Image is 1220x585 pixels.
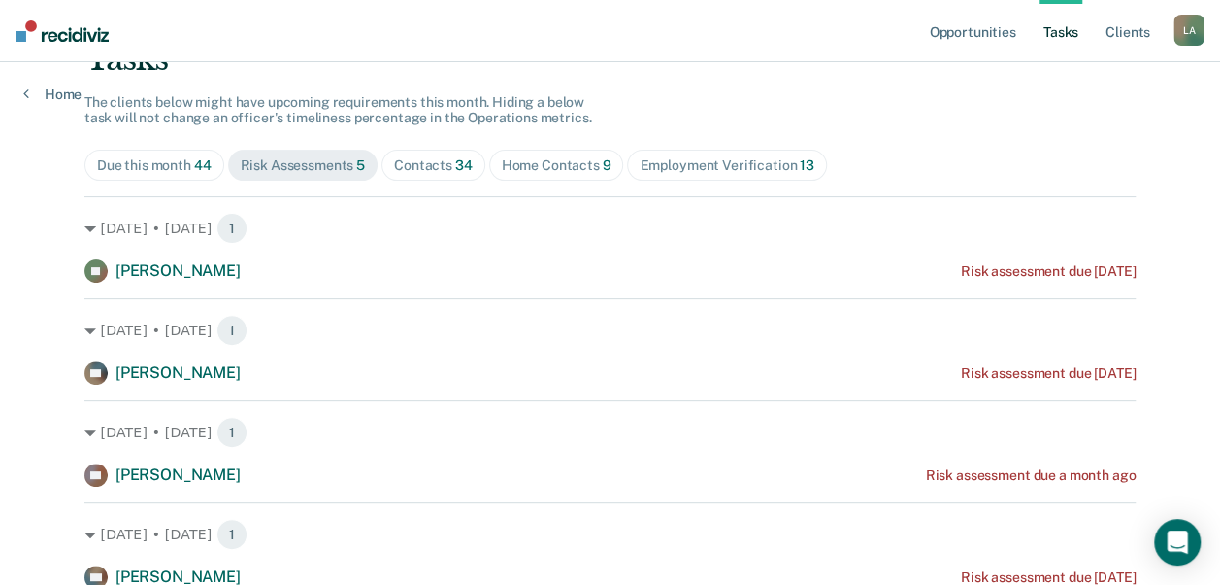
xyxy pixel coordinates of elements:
span: 13 [800,157,814,173]
button: LA [1173,15,1204,46]
span: 1 [216,315,247,346]
span: 5 [356,157,365,173]
div: Employment Verification [640,157,813,174]
img: Recidiviz [16,20,109,42]
span: 9 [603,157,611,173]
div: Contacts [394,157,473,174]
span: 1 [216,417,247,448]
a: Home [23,86,82,103]
span: [PERSON_NAME] [115,261,241,280]
div: [DATE] • [DATE] 1 [84,519,1136,550]
div: Risk Assessments [241,157,366,174]
span: 34 [455,157,473,173]
div: Risk assessment due [DATE] [961,365,1136,382]
div: Risk assessment due [DATE] [961,263,1136,280]
span: 1 [216,519,247,550]
div: Open Intercom Messenger [1154,519,1201,566]
span: The clients below might have upcoming requirements this month. Hiding a below task will not chang... [84,94,592,126]
div: [DATE] • [DATE] 1 [84,213,1136,244]
span: 1 [216,213,247,244]
span: [PERSON_NAME] [115,363,241,382]
span: [PERSON_NAME] [115,465,241,484]
span: 44 [194,157,212,173]
div: L A [1173,15,1204,46]
div: [DATE] • [DATE] 1 [84,315,1136,346]
div: Risk assessment due a month ago [925,467,1136,484]
div: [DATE] • [DATE] 1 [84,417,1136,448]
div: Due this month [97,157,212,174]
div: Home Contacts [502,157,611,174]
